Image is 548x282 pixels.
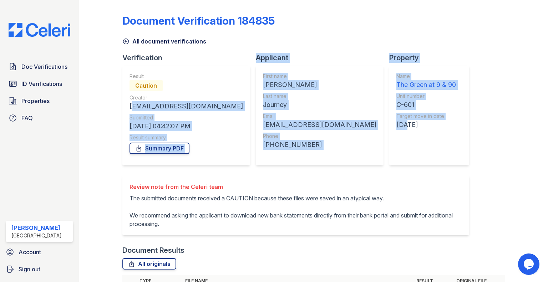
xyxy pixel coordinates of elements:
[11,224,62,232] div: [PERSON_NAME]
[6,77,73,91] a: ID Verifications
[122,245,184,255] div: Document Results
[130,194,462,228] p: The submitted documents received a CAUTION because these files were saved in an atypical way. We ...
[130,134,243,141] div: Result summary
[263,120,376,130] div: [EMAIL_ADDRESS][DOMAIN_NAME]
[518,253,541,275] iframe: chat widget
[263,80,376,90] div: [PERSON_NAME]
[263,93,376,100] div: Last name
[6,94,73,108] a: Properties
[130,114,243,121] div: Submitted
[130,73,243,80] div: Result
[130,80,163,91] div: Caution
[122,53,256,63] div: Verification
[396,73,456,90] a: Name The Green at 9 & 90
[396,120,456,130] div: [DATE]
[122,14,275,27] div: Document Verification 184835
[122,37,206,46] a: All document verifications
[3,262,76,276] a: Sign out
[21,62,67,71] span: Doc Verifications
[396,73,456,80] div: Name
[263,140,376,150] div: [PHONE_NUMBER]
[263,133,376,140] div: Phone
[396,113,456,120] div: Target move in date
[3,23,76,37] img: CE_Logo_Blue-a8612792a0a2168367f1c8372b55b34899dd931a85d93a1a3d3e32e68fde9ad4.png
[19,248,41,256] span: Account
[256,53,389,63] div: Applicant
[396,93,456,100] div: Unit number
[21,80,62,88] span: ID Verifications
[396,100,456,110] div: C-601
[122,258,176,270] a: All originals
[263,100,376,110] div: Journey
[130,143,189,154] a: Summary PDF
[130,101,243,111] div: [EMAIL_ADDRESS][DOMAIN_NAME]
[19,265,40,273] span: Sign out
[396,80,456,90] div: The Green at 9 & 90
[6,111,73,125] a: FAQ
[11,232,62,239] div: [GEOGRAPHIC_DATA]
[6,60,73,74] a: Doc Verifications
[130,183,462,191] div: Review note from the Celeri team
[263,73,376,80] div: First name
[130,121,243,131] div: [DATE] 04:42:07 PM
[3,245,76,259] a: Account
[389,53,475,63] div: Property
[21,97,50,105] span: Properties
[130,94,243,101] div: Creator
[21,114,33,122] span: FAQ
[263,113,376,120] div: Email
